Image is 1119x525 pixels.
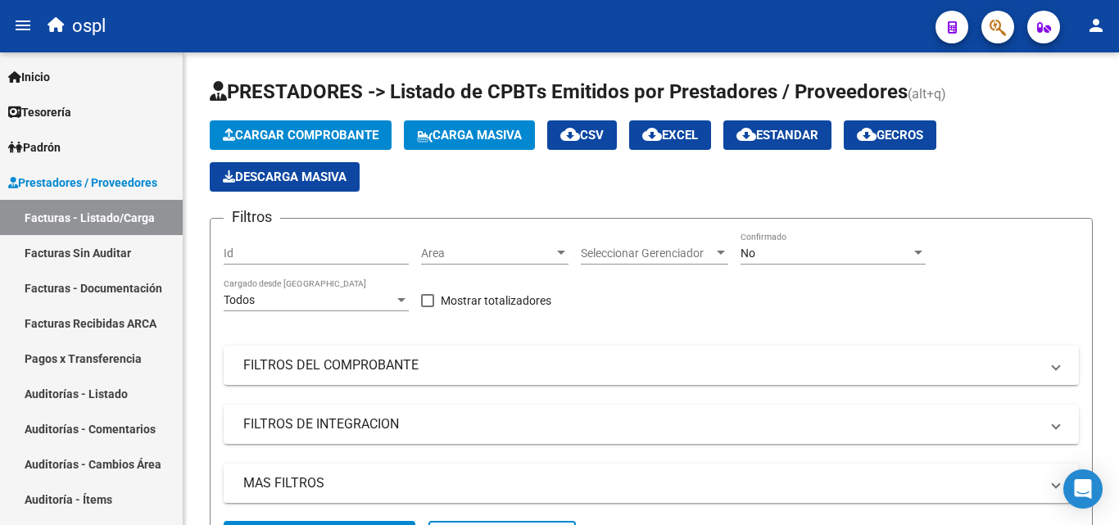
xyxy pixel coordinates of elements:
[210,120,392,150] button: Cargar Comprobante
[8,68,50,86] span: Inicio
[8,138,61,156] span: Padrón
[210,162,360,192] app-download-masive: Descarga masiva de comprobantes (adjuntos)
[547,120,617,150] button: CSV
[224,405,1079,444] mat-expansion-panel-header: FILTROS DE INTEGRACION
[421,247,554,260] span: Area
[404,120,535,150] button: Carga Masiva
[857,124,877,144] mat-icon: cloud_download
[243,356,1040,374] mat-panel-title: FILTROS DEL COMPROBANTE
[223,170,347,184] span: Descarga Masiva
[560,128,604,143] span: CSV
[243,415,1040,433] mat-panel-title: FILTROS DE INTEGRACION
[417,128,522,143] span: Carga Masiva
[844,120,936,150] button: Gecros
[629,120,711,150] button: EXCEL
[243,474,1040,492] mat-panel-title: MAS FILTROS
[736,128,818,143] span: Estandar
[642,128,698,143] span: EXCEL
[741,247,755,260] span: No
[441,291,551,310] span: Mostrar totalizadores
[224,346,1079,385] mat-expansion-panel-header: FILTROS DEL COMPROBANTE
[581,247,714,260] span: Seleccionar Gerenciador
[908,86,946,102] span: (alt+q)
[8,174,157,192] span: Prestadores / Proveedores
[1063,469,1103,509] div: Open Intercom Messenger
[723,120,831,150] button: Estandar
[72,8,106,44] span: ospl
[736,124,756,144] mat-icon: cloud_download
[223,128,378,143] span: Cargar Comprobante
[224,464,1079,503] mat-expansion-panel-header: MAS FILTROS
[224,206,280,229] h3: Filtros
[224,293,255,306] span: Todos
[857,128,923,143] span: Gecros
[8,103,71,121] span: Tesorería
[13,16,33,35] mat-icon: menu
[642,124,662,144] mat-icon: cloud_download
[1086,16,1106,35] mat-icon: person
[210,80,908,103] span: PRESTADORES -> Listado de CPBTs Emitidos por Prestadores / Proveedores
[210,162,360,192] button: Descarga Masiva
[560,124,580,144] mat-icon: cloud_download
